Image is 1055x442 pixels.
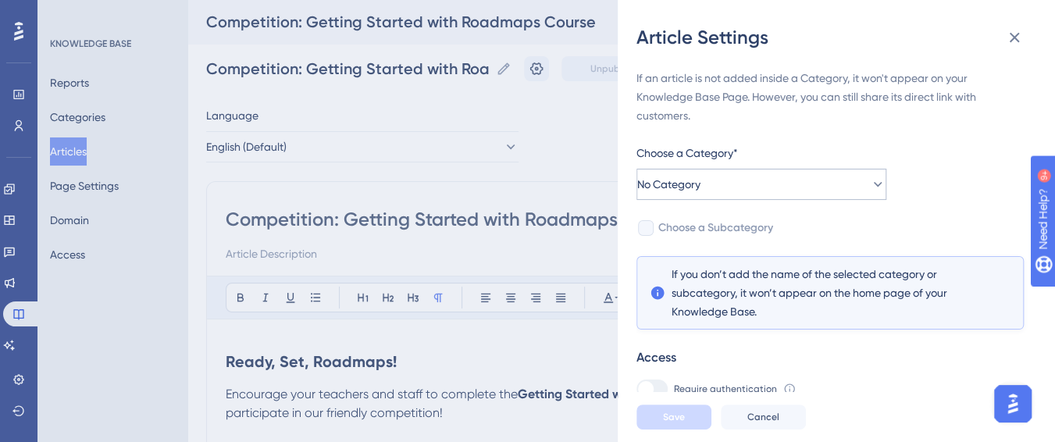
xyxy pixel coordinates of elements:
span: No Category [637,175,700,194]
iframe: UserGuiding AI Assistant Launcher [989,380,1036,427]
span: Require authentication [674,383,777,395]
button: No Category [636,169,886,200]
button: Cancel [721,405,806,430]
div: 9+ [106,8,116,20]
span: Cancel [747,411,779,423]
div: If an article is not added inside a Category, it won't appear on your Knowledge Base Page. Howeve... [636,69,1024,125]
div: Access [636,348,676,367]
span: Choose a Category* [636,144,738,162]
span: Save [663,411,685,423]
span: Choose a Subcategory [658,219,773,237]
button: Save [636,405,711,430]
span: Need Help? [37,4,98,23]
span: If you don’t add the name of the selected category or subcategory, it won’t appear on the home pa... [672,265,989,321]
div: Article Settings [636,25,1036,50]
